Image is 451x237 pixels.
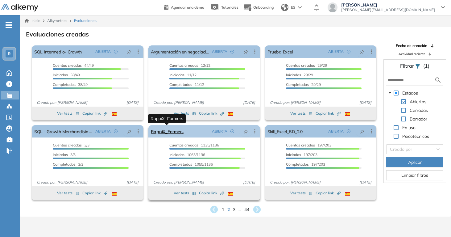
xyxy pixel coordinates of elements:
[328,49,344,54] span: ABIERTA
[347,50,350,53] span: check-circle
[212,129,227,134] span: ABIERTA
[238,206,241,213] span: ...
[53,152,68,157] span: Iniciadas
[401,172,428,179] span: Limpiar filtros
[239,126,253,136] button: pushpin
[127,129,131,134] span: pushpin
[402,133,429,139] span: Psicotécnicos
[53,82,88,87] span: 38/49
[169,73,184,77] span: Iniciadas
[402,90,418,96] span: Estados
[233,206,235,213] span: 3
[316,189,341,197] button: Copiar link
[221,5,238,10] span: Tutoriales
[169,143,198,147] span: Cuentas creadas
[169,82,192,87] span: Completados
[355,47,369,57] button: pushpin
[6,24,12,26] i: -
[267,125,303,138] a: Skill_Excel_BD_2.0
[151,45,209,58] a: Argumentación en negociaciones
[199,189,224,197] button: Copiar link
[401,89,419,97] span: Estados
[341,2,435,7] span: [PERSON_NAME]
[298,6,302,9] img: arrow
[434,76,442,84] img: search icon
[26,31,89,38] h3: Evaluaciones creadas
[53,162,76,167] span: Completados
[114,50,118,53] span: check-circle
[169,63,198,68] span: Cuentas creadas
[408,107,429,114] span: Cerradas
[286,143,331,147] span: 197/203
[53,82,76,87] span: Completados
[388,91,391,95] span: caret-down
[410,116,427,122] span: Borrador
[328,129,344,134] span: ABIERTA
[290,110,312,117] button: Ver tests
[286,152,301,157] span: Iniciadas
[53,152,76,157] span: 3/3
[360,129,364,134] span: pushpin
[1,4,38,12] img: Logo
[244,49,248,54] span: pushpin
[286,63,327,68] span: 29/29
[53,73,68,77] span: Iniciadas
[267,180,323,185] span: Creado por: [PERSON_NAME]
[53,63,94,68] span: 44/49
[345,192,350,196] img: ESP
[267,100,323,105] span: Creado por: [PERSON_NAME]
[291,5,296,10] span: ES
[357,180,374,185] span: [DATE]
[402,125,416,130] span: En uso
[53,73,80,77] span: 38/49
[127,49,131,54] span: pushpin
[122,47,136,57] button: pushpin
[341,7,435,12] span: [PERSON_NAME][EMAIL_ADDRESS][DOMAIN_NAME]
[82,110,107,117] button: Copiar link
[53,63,82,68] span: Cuentas creadas
[386,157,443,167] button: Aplicar
[290,189,312,197] button: Ver tests
[286,73,301,77] span: Iniciadas
[286,162,325,167] span: 197/203
[243,1,274,14] button: Onboarding
[151,125,184,138] a: RappiX_Farmers
[82,111,107,116] span: Copiar link
[230,129,234,133] span: check-circle
[53,143,82,147] span: Cuentas creadas
[199,110,224,117] button: Copiar link
[169,63,210,68] span: 12/12
[316,111,341,116] span: Copiar link
[286,82,321,87] span: 29/29
[122,126,136,136] button: pushpin
[124,100,141,105] span: [DATE]
[401,133,430,140] span: Psicotécnicos
[169,73,197,77] span: 11/12
[399,52,425,56] span: Actividad reciente
[47,18,67,23] span: Alkymetrics
[169,143,219,147] span: 1135/1136
[228,112,233,116] img: ESP
[95,49,111,54] span: ABIERTA
[95,129,111,134] span: ABIERTA
[230,50,234,53] span: check-circle
[396,43,427,49] span: Fecha de creación
[34,100,90,105] span: Creado por: [PERSON_NAME]
[57,110,79,117] button: Ver tests
[286,152,317,157] span: 197/203
[408,98,428,105] span: Abiertas
[151,100,206,105] span: Creado por: [PERSON_NAME]
[345,112,350,116] img: ESP
[286,82,309,87] span: Completados
[281,4,288,11] img: world
[164,3,204,11] a: Agendar una demo
[34,125,93,138] a: SQL - Growth Merchandisin Analyst
[82,190,107,196] span: Copiar link
[169,162,192,167] span: Completados
[212,49,227,54] span: ABIERTA
[34,180,90,185] span: Creado por: [PERSON_NAME]
[112,192,117,196] img: ESP
[25,18,40,23] a: Inicio
[169,82,204,87] span: 11/12
[386,170,443,180] button: Limpiar filtros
